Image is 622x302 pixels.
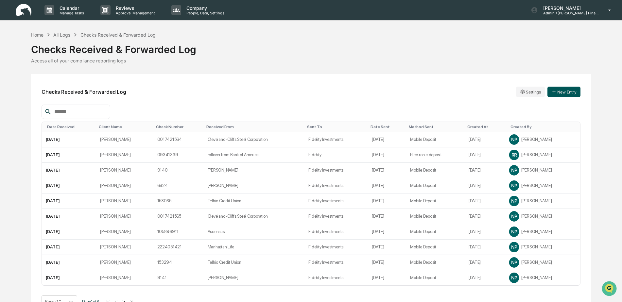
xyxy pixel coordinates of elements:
td: 6824 [153,178,204,193]
td: [DATE] [42,255,96,270]
td: [DATE] [368,147,406,163]
p: Company [181,5,228,11]
div: 🗄️ [47,83,53,88]
td: [PERSON_NAME] [96,147,153,163]
div: Toggle SortBy [371,125,404,129]
span: Pylon [65,111,79,116]
td: [DATE] [465,163,506,178]
button: Settings [516,87,545,97]
td: Cleveland-Cliffs Steel Corporation [204,209,305,224]
div: Checks Received & Forwarded Log [31,38,591,55]
td: [DATE] [368,163,406,178]
a: 🖐️Preclearance [4,80,45,92]
div: 🖐️ [7,83,12,88]
td: [PERSON_NAME] [96,178,153,193]
div: Access all of your compliance reporting logs [31,58,591,63]
div: Checks Received & Forwarded Log [80,32,156,38]
td: [DATE] [465,240,506,255]
td: Mobile Deposit [406,240,464,255]
td: [DATE] [42,178,96,193]
td: [DATE] [368,255,406,270]
td: Mobile Deposit [406,270,464,285]
td: Electronic deposit [406,147,464,163]
td: [PERSON_NAME] [96,270,153,285]
td: [PERSON_NAME] [96,163,153,178]
p: Reviews [111,5,158,11]
div: Start new chat [22,50,107,57]
td: [DATE] [465,209,506,224]
td: Mobile Deposit [406,163,464,178]
td: Mobile Deposit [406,224,464,240]
td: [PERSON_NAME] [96,255,153,270]
div: [PERSON_NAME] [509,196,576,206]
span: NP [511,183,517,188]
td: Manhattan Life [204,240,305,255]
p: [PERSON_NAME] [538,5,599,11]
p: Calendar [54,5,87,11]
p: Manage Tasks [54,11,87,15]
td: [DATE] [42,270,96,285]
td: Fidelity Investments [304,193,368,209]
td: [DATE] [42,193,96,209]
div: [PERSON_NAME] [509,242,576,252]
div: Toggle SortBy [99,125,150,129]
div: Toggle SortBy [467,125,503,129]
td: [DATE] [42,224,96,240]
td: Mobile Deposit [406,255,464,270]
div: Toggle SortBy [156,125,201,129]
span: NP [511,198,517,204]
p: Admin • [PERSON_NAME] Financial [538,11,599,15]
td: Cleveland-Cliffs Steel Corporation [204,132,305,147]
td: [DATE] [42,209,96,224]
p: Approval Management [111,11,158,15]
td: Fidelity Investments [304,255,368,270]
td: [DATE] [42,132,96,147]
td: [DATE] [465,147,506,163]
td: Mobile Deposit [406,132,464,147]
div: [PERSON_NAME] [509,150,576,160]
td: rollover from Bank of America [204,147,305,163]
div: Home [31,32,43,38]
div: Toggle SortBy [409,125,462,129]
button: New Entry [547,87,580,97]
a: Powered byPylon [46,110,79,116]
td: 0017421565 [153,209,204,224]
span: NP [511,137,517,142]
div: [PERSON_NAME] [509,211,576,221]
div: All Logs [53,32,70,38]
p: People, Data, Settings [181,11,228,15]
td: 9140 [153,163,204,178]
span: NP [511,260,517,265]
div: [PERSON_NAME] [509,273,576,283]
td: [DATE] [368,209,406,224]
span: NP [511,275,517,280]
td: Fidelity Investments [304,209,368,224]
td: 105896911 [153,224,204,240]
td: [DATE] [368,132,406,147]
td: Fidelity Investments [304,270,368,285]
div: Toggle SortBy [47,125,94,129]
td: 153294 [153,255,204,270]
span: NP [511,213,517,219]
div: [PERSON_NAME] [509,227,576,237]
td: [DATE] [368,240,406,255]
span: RR [511,152,517,158]
td: [PERSON_NAME] [96,193,153,209]
iframe: Open customer support [601,280,619,298]
td: 2224051421 [153,240,204,255]
td: Fidelity Investments [304,163,368,178]
td: 9141 [153,270,204,285]
td: [DATE] [368,178,406,193]
td: Telhio Credit Union [204,193,305,209]
div: [PERSON_NAME] [509,135,576,144]
td: Ascensus [204,224,305,240]
img: 1746055101610-c473b297-6a78-478c-a979-82029cc54cd1 [7,50,18,62]
td: [PERSON_NAME] [204,270,305,285]
div: [PERSON_NAME] [509,165,576,175]
div: We're available if you need us! [22,57,83,62]
div: 🔎 [7,95,12,101]
div: [PERSON_NAME] [509,181,576,191]
td: Fidelity Investments [304,178,368,193]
